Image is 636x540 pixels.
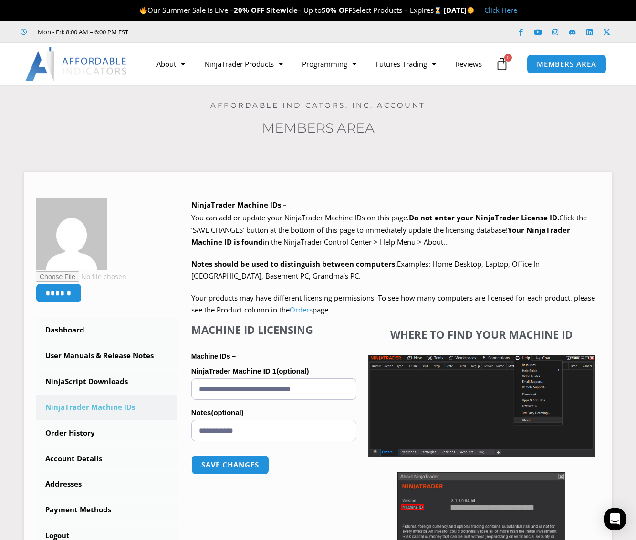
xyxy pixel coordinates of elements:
span: Your products may have different licensing permissions. To see how many computers are licensed fo... [191,293,595,315]
a: Account Details [36,447,177,471]
a: About [147,53,195,75]
b: Do not enter your NinjaTrader License ID. [409,213,559,222]
nav: Menu [147,53,493,75]
span: Examples: Home Desktop, Laptop, Office In [GEOGRAPHIC_DATA], Basement PC, Grandma’s PC. [191,259,540,281]
a: NinjaTrader Machine IDs [36,395,177,420]
span: (optional) [211,408,243,416]
span: (optional) [276,367,309,375]
h4: Where to find your Machine ID [368,328,595,341]
strong: Sitewide [266,5,298,15]
a: Order History [36,421,177,446]
a: Dashboard [36,318,177,343]
a: MEMBERS AREA [527,54,606,74]
span: 0 [504,54,512,62]
iframe: Customer reviews powered by Trustpilot [142,27,285,37]
a: NinjaTrader Products [195,53,292,75]
span: MEMBERS AREA [537,61,596,68]
strong: Notes should be used to distinguish between computers. [191,259,397,269]
img: 7518402225960ec45b13cc9a2883d69ea75dbb1890f2e355b869198bf1abfa91 [36,198,107,270]
a: User Manuals & Release Notes [36,343,177,368]
a: 0 [481,50,523,78]
img: LogoAI | Affordable Indicators – NinjaTrader [25,47,128,81]
img: 🌞 [467,7,474,14]
strong: [DATE] [444,5,475,15]
img: ⌛ [434,7,441,14]
span: Click the ‘SAVE CHANGES’ button at the bottom of this page to immediately update the licensing da... [191,213,587,247]
strong: 20% OFF [234,5,264,15]
strong: Machine IDs – [191,353,236,360]
a: Futures Trading [366,53,446,75]
strong: 50% OFF [322,5,352,15]
b: NinjaTrader Machine IDs – [191,200,287,209]
a: Click Here [484,5,517,15]
a: Members Area [262,120,375,136]
span: You can add or update your NinjaTrader Machine IDs on this page. [191,213,409,222]
img: 🔥 [140,7,147,14]
div: Open Intercom Messenger [604,508,626,530]
h4: Machine ID Licensing [191,323,356,336]
label: Notes [191,405,356,420]
a: Payment Methods [36,498,177,522]
span: Mon - Fri: 8:00 AM – 6:00 PM EST [35,26,128,38]
a: Programming [292,53,366,75]
a: Reviews [446,53,491,75]
a: Affordable Indicators, Inc. Account [210,101,426,110]
button: Save changes [191,455,269,475]
img: Screenshot 2025-01-17 1155544 | Affordable Indicators – NinjaTrader [368,355,595,457]
span: Our Summer Sale is Live – – Up to Select Products – Expires [139,5,444,15]
a: Addresses [36,472,177,497]
a: Orders [290,305,313,314]
a: NinjaScript Downloads [36,369,177,394]
label: NinjaTrader Machine ID 1 [191,364,356,378]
